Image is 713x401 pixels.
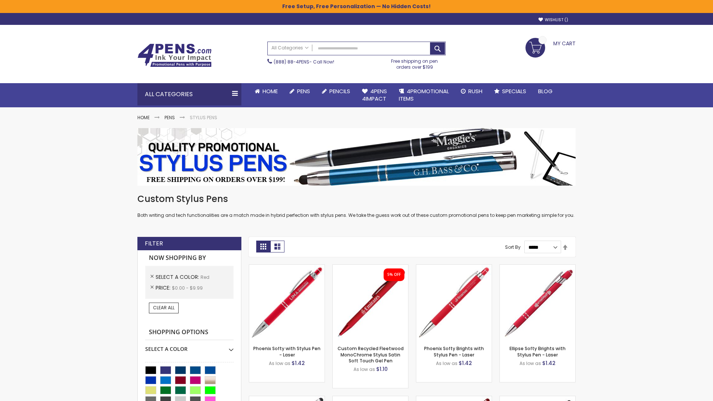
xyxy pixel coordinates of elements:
a: Specials [488,83,532,100]
span: Rush [468,87,482,95]
img: Custom Recycled Fleetwood MonoChrome Stylus Satin Soft Touch Gel Pen-Red [333,265,408,340]
span: 4Pens 4impact [362,87,387,102]
a: Custom Recycled Fleetwood MonoChrome Stylus Satin Soft Touch Gel Pen [338,345,404,363]
div: Select A Color [145,340,234,353]
a: Wishlist [538,17,568,23]
span: Clear All [153,304,175,311]
a: Home [137,114,150,121]
span: Pencils [329,87,350,95]
span: $1.10 [376,365,388,373]
span: All Categories [271,45,309,51]
img: Ellipse Softy Brights with Stylus Pen - Laser-Red [500,265,575,340]
a: 4Pens4impact [356,83,393,107]
span: Home [263,87,278,95]
h1: Custom Stylus Pens [137,193,576,205]
strong: Filter [145,239,163,248]
a: 4PROMOTIONALITEMS [393,83,455,107]
span: Red [201,274,209,280]
a: Phoenix Softy with Stylus Pen - Laser [253,345,320,358]
img: 4Pens Custom Pens and Promotional Products [137,43,212,67]
strong: Now Shopping by [145,250,234,266]
strong: Shopping Options [145,325,234,340]
span: Specials [502,87,526,95]
span: $1.42 [292,359,305,367]
a: Ellipse Softy Brights with Stylus Pen - Laser-Red [500,264,575,271]
img: Stylus Pens [137,128,576,186]
a: All Categories [268,42,312,54]
span: As low as [520,360,541,366]
span: 4PROMOTIONAL ITEMS [399,87,449,102]
a: Custom Recycled Fleetwood MonoChrome Stylus Satin Soft Touch Gel Pen-Red [333,264,408,271]
a: Ellipse Softy Brights with Stylus Pen - Laser [509,345,566,358]
a: (888) 88-4PENS [274,59,309,65]
img: Phoenix Softy with Stylus Pen - Laser-Red [249,265,325,340]
label: Sort By [505,244,521,250]
div: Both writing and tech functionalities are a match made in hybrid perfection with stylus pens. We ... [137,193,576,219]
a: Clear All [149,303,179,313]
a: Phoenix Softy Brights with Stylus Pen - Laser-Red [416,264,492,271]
span: As low as [269,360,290,366]
div: 5% OFF [387,272,401,277]
a: Pencils [316,83,356,100]
strong: Stylus Pens [190,114,217,121]
span: $0.00 - $9.99 [172,285,203,291]
a: Blog [532,83,559,100]
span: $1.42 [459,359,472,367]
a: Home [249,83,284,100]
span: Price [156,284,172,291]
a: Pens [284,83,316,100]
span: Pens [297,87,310,95]
div: Free shipping on pen orders over $199 [384,55,446,70]
a: Phoenix Softy with Stylus Pen - Laser-Red [249,264,325,271]
span: Select A Color [156,273,201,281]
div: All Categories [137,83,241,105]
a: Phoenix Softy Brights with Stylus Pen - Laser [424,345,484,358]
span: - Call Now! [274,59,334,65]
a: Pens [165,114,175,121]
img: Phoenix Softy Brights with Stylus Pen - Laser-Red [416,265,492,340]
span: $1.42 [542,359,556,367]
span: Blog [538,87,553,95]
span: As low as [436,360,458,366]
strong: Grid [256,241,270,252]
span: As low as [354,366,375,372]
a: Rush [455,83,488,100]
